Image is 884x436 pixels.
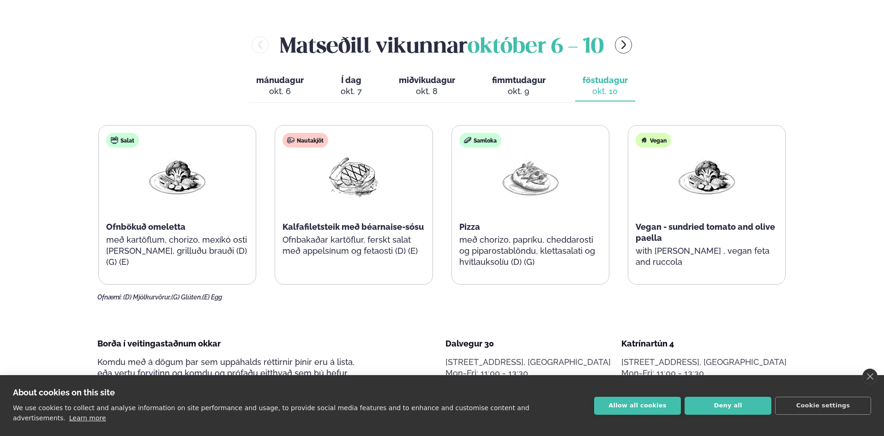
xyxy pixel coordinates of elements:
button: Allow all cookies [594,397,681,415]
div: Dalvegur 30 [445,338,611,349]
span: föstudagur [583,75,628,85]
span: (G) Glúten, [171,293,202,301]
span: miðvikudagur [399,75,455,85]
span: Kalfafiletsteik með béarnaise-sósu [283,222,424,232]
div: Nautakjöt [283,133,328,148]
span: (E) Egg [202,293,222,301]
p: [STREET_ADDRESS], [GEOGRAPHIC_DATA] [445,357,611,368]
p: með kartöflum, chorizo, mexíkó osti [PERSON_NAME], grilluðu brauði (D) (G) (E) [106,234,248,268]
div: Katrínartún 4 [621,338,787,349]
div: okt. 7 [341,86,362,97]
p: with [PERSON_NAME] , vegan feta and ruccola [636,245,778,268]
a: close [862,369,878,384]
span: Vegan - sundried tomato and olive paella [636,222,775,243]
button: menu-btn-left [252,36,269,54]
div: Mon-Fri: 11:00 - 13:30 [445,368,611,379]
p: We use cookies to collect and analyse information on site performance and usage, to provide socia... [13,404,529,422]
p: með chorizo, papríku, cheddarosti og piparostablöndu, klettasalati og hvítlauksolíu (D) (G) [459,234,601,268]
div: Samloka [459,133,501,148]
button: Í dag okt. 7 [333,71,369,102]
span: mánudagur [256,75,304,85]
div: okt. 8 [399,86,455,97]
span: Ofnæmi: [97,293,122,301]
p: Ofnbakaðar kartöflur, ferskt salat með appelsínum og fetaosti (D) (E) [283,234,425,257]
span: (D) Mjólkurvörur, [123,293,171,301]
div: okt. 10 [583,86,628,97]
div: Vegan [636,133,671,148]
p: [STREET_ADDRESS], [GEOGRAPHIC_DATA] [621,357,787,368]
img: Beef-Meat.png [324,155,383,198]
img: sandwich-new-16px.svg [464,137,471,144]
span: Borða í veitingastaðnum okkar [97,339,221,348]
img: Vegan.png [148,155,207,198]
a: Learn more [69,414,106,422]
button: Deny all [685,397,771,415]
span: Pizza [459,222,480,232]
span: Komdu með á dögum þar sem uppáhalds réttirnir þínir eru á lista, eða vertu forvitinn og komdu og ... [97,357,355,389]
div: Salat [106,133,139,148]
img: beef.svg [287,137,295,144]
button: föstudagur okt. 10 [575,71,635,102]
button: miðvikudagur okt. 8 [391,71,463,102]
img: Pizza-Bread.png [501,155,560,198]
img: Vegan.svg [640,137,648,144]
button: mánudagur okt. 6 [249,71,311,102]
div: Mon-Fri: 11:00 - 13:30 [621,368,787,379]
span: fimmtudagur [492,75,546,85]
img: Vegan.png [677,155,736,198]
div: okt. 9 [492,86,546,97]
strong: About cookies on this site [13,388,115,397]
span: október 6 - 10 [468,37,604,57]
button: Cookie settings [775,397,871,415]
span: Ofnbökuð omeletta [106,222,186,232]
h2: Matseðill vikunnar [280,30,604,60]
div: okt. 6 [256,86,304,97]
img: salad.svg [111,137,118,144]
button: menu-btn-right [615,36,632,54]
span: Í dag [341,75,362,86]
button: fimmtudagur okt. 9 [485,71,553,102]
